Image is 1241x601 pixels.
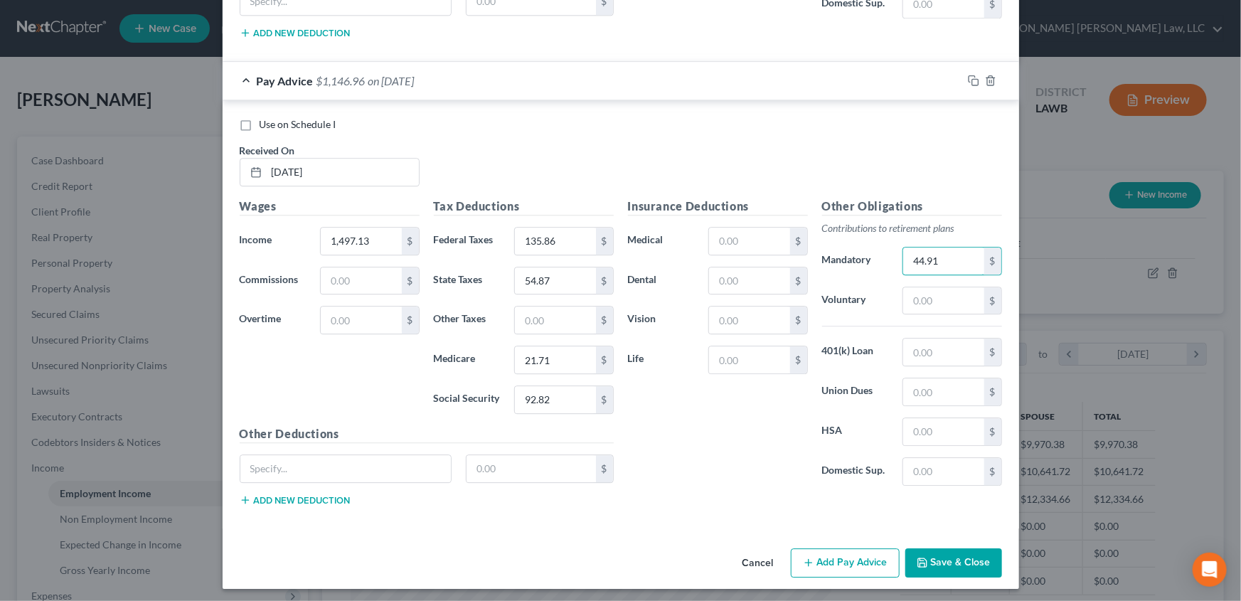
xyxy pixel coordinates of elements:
div: $ [790,346,807,373]
label: Domestic Sup. [815,457,896,486]
div: $ [790,228,807,255]
span: Income [240,233,272,245]
div: $ [402,228,419,255]
label: Social Security [427,385,508,414]
h5: Tax Deductions [434,198,614,216]
div: $ [596,455,613,482]
div: $ [596,386,613,413]
label: Voluntary [815,287,896,315]
input: 0.00 [903,248,984,275]
div: $ [984,458,1001,485]
input: 0.00 [903,378,984,405]
div: $ [984,287,1001,314]
input: 0.00 [903,418,984,445]
div: $ [790,267,807,294]
div: $ [984,339,1001,366]
input: 0.00 [321,307,401,334]
input: 0.00 [709,267,789,294]
input: 0.00 [515,386,595,413]
button: Add Pay Advice [791,548,900,578]
input: MM/DD/YYYY [267,159,419,186]
div: $ [984,378,1001,405]
div: $ [984,418,1001,445]
input: 0.00 [515,267,595,294]
div: $ [790,307,807,334]
div: $ [596,267,613,294]
div: $ [402,267,419,294]
label: Commissions [233,267,314,295]
label: Federal Taxes [427,227,508,255]
label: Medical [621,227,702,255]
div: $ [402,307,419,334]
input: Specify... [240,455,452,482]
span: Pay Advice [257,74,314,87]
label: 401(k) Loan [815,338,896,366]
input: 0.00 [515,346,595,373]
input: 0.00 [709,346,789,373]
input: 0.00 [903,339,984,366]
label: Overtime [233,306,314,334]
input: 0.00 [709,307,789,334]
input: 0.00 [321,228,401,255]
span: on [DATE] [368,74,415,87]
button: Add new deduction [240,27,351,38]
h5: Other Obligations [822,198,1002,216]
label: Union Dues [815,378,896,406]
div: Open Intercom Messenger [1193,553,1227,587]
h5: Other Deductions [240,425,614,443]
label: Life [621,346,702,374]
input: 0.00 [515,228,595,255]
label: Mandatory [815,247,896,275]
input: 0.00 [903,287,984,314]
span: Use on Schedule I [260,118,336,130]
input: 0.00 [709,228,789,255]
input: 0.00 [515,307,595,334]
span: Received On [240,144,295,156]
input: 0.00 [467,455,596,482]
h5: Insurance Deductions [628,198,808,216]
label: State Taxes [427,267,508,295]
p: Contributions to retirement plans [822,221,1002,235]
div: $ [596,307,613,334]
label: HSA [815,417,896,446]
h5: Wages [240,198,420,216]
span: $1,146.96 [316,74,366,87]
input: 0.00 [903,458,984,485]
button: Cancel [731,550,785,578]
div: $ [984,248,1001,275]
div: $ [596,228,613,255]
label: Dental [621,267,702,295]
button: Save & Close [905,548,1002,578]
label: Vision [621,306,702,334]
div: $ [596,346,613,373]
input: 0.00 [321,267,401,294]
label: Medicare [427,346,508,374]
button: Add new deduction [240,494,351,506]
label: Other Taxes [427,306,508,334]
